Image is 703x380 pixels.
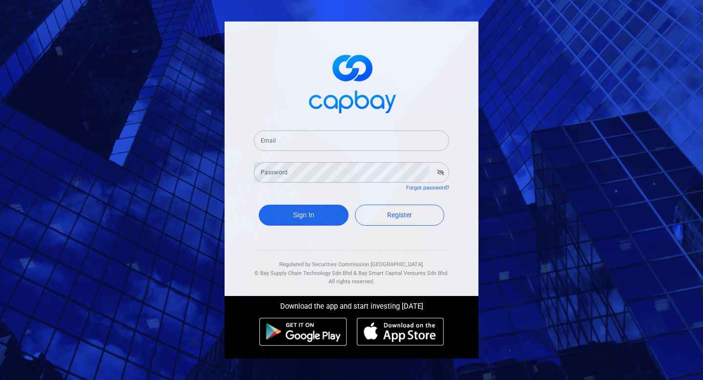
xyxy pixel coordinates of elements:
div: Download the app and start investing [DATE] [217,296,486,313]
img: logo [303,46,400,119]
a: Register [355,205,445,226]
span: Bay Smart Capital Ventures Sdn Bhd. [358,270,449,276]
img: ios [357,317,444,346]
a: Forgot password? [406,185,449,191]
span: © Bay Supply Chain Technology Sdn Bhd [254,270,352,276]
button: Sign In [259,205,349,226]
span: Register [387,211,412,219]
img: android [259,317,347,346]
div: Regulated by Securities Commission [GEOGRAPHIC_DATA]. & All rights reserved. [254,251,449,286]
